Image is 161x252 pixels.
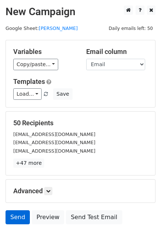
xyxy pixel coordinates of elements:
[39,25,78,31] a: [PERSON_NAME]
[13,148,95,154] small: [EMAIL_ADDRESS][DOMAIN_NAME]
[106,24,155,33] span: Daily emails left: 50
[124,217,161,252] iframe: Chat Widget
[13,59,58,70] a: Copy/paste...
[13,88,42,100] a: Load...
[13,159,44,168] a: +47 more
[13,132,95,137] small: [EMAIL_ADDRESS][DOMAIN_NAME]
[13,119,148,127] h5: 50 Recipients
[13,48,75,56] h5: Variables
[6,6,155,18] h2: New Campaign
[66,210,122,224] a: Send Test Email
[13,78,45,85] a: Templates
[13,140,95,145] small: [EMAIL_ADDRESS][DOMAIN_NAME]
[6,210,30,224] a: Send
[106,25,155,31] a: Daily emails left: 50
[53,88,72,100] button: Save
[86,48,148,56] h5: Email column
[32,210,64,224] a: Preview
[13,187,148,195] h5: Advanced
[6,25,78,31] small: Google Sheet:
